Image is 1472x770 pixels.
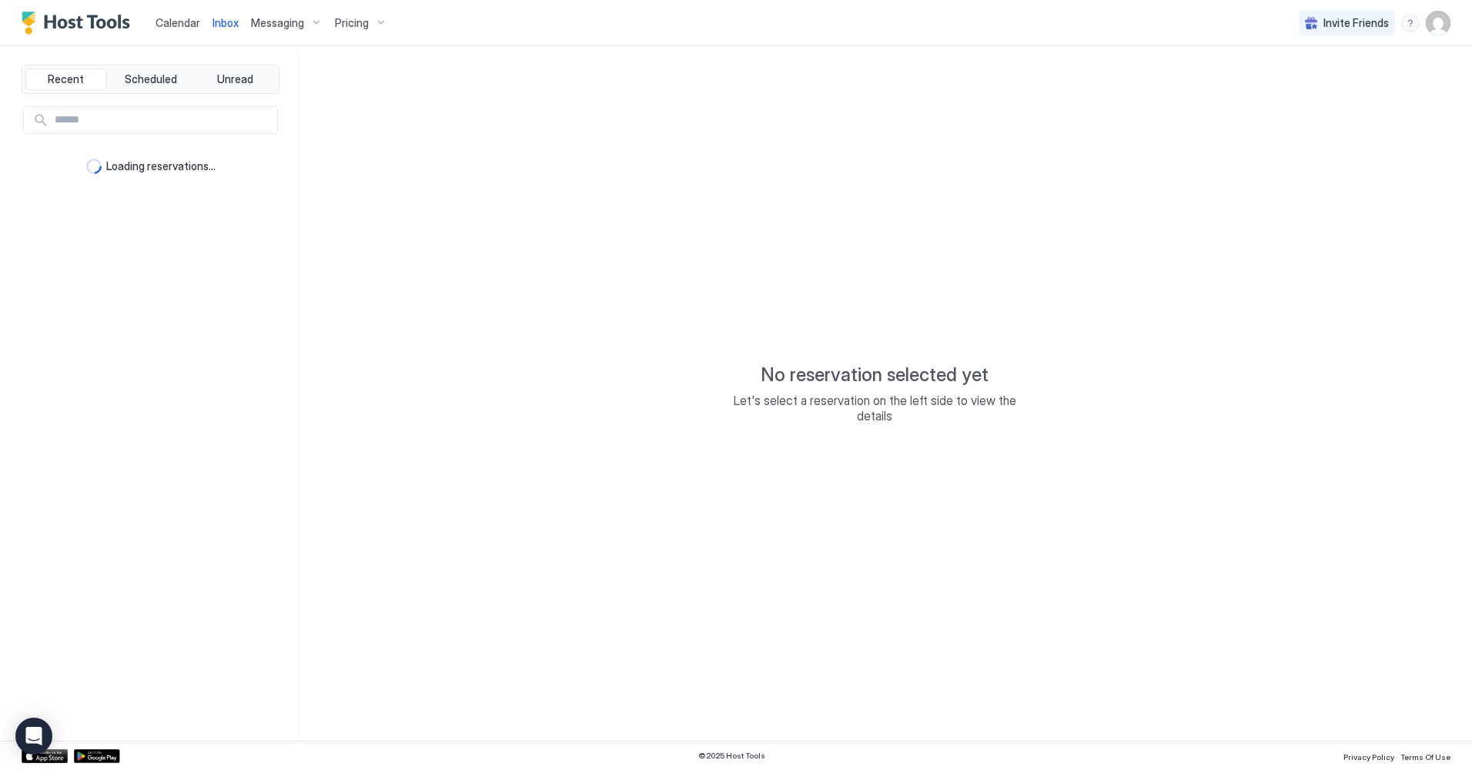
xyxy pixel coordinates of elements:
[125,72,177,86] span: Scheduled
[22,749,68,763] a: App Store
[212,15,239,31] a: Inbox
[1400,752,1450,762] span: Terms Of Use
[212,16,239,29] span: Inbox
[1343,752,1394,762] span: Privacy Policy
[22,12,137,35] a: Host Tools Logo
[86,159,102,174] div: loading
[74,749,120,763] a: Google Play Store
[110,69,192,90] button: Scheduled
[251,16,304,30] span: Messaging
[15,718,52,755] div: Open Intercom Messenger
[1426,11,1450,35] div: User profile
[49,107,277,133] input: Input Field
[761,363,989,387] span: No reservation selected yet
[106,159,216,173] span: Loading reservations...
[156,16,200,29] span: Calendar
[48,72,84,86] span: Recent
[1343,748,1394,764] a: Privacy Policy
[22,65,279,94] div: tab-group
[1401,14,1420,32] div: menu
[721,393,1029,423] span: Let's select a reservation on the left side to view the details
[698,751,765,761] span: © 2025 Host Tools
[217,72,253,86] span: Unread
[194,69,276,90] button: Unread
[1400,748,1450,764] a: Terms Of Use
[25,69,107,90] button: Recent
[335,16,369,30] span: Pricing
[156,15,200,31] a: Calendar
[1323,16,1389,30] span: Invite Friends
